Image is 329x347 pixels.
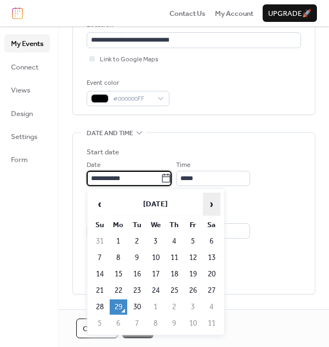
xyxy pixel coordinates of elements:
[87,147,119,158] div: Start date
[184,299,202,315] td: 3
[110,193,202,216] th: [DATE]
[87,160,100,171] span: Date
[91,283,109,298] td: 21
[110,250,127,265] td: 8
[4,151,50,168] a: Form
[166,299,183,315] td: 2
[147,316,164,331] td: 8
[203,283,220,298] td: 27
[166,217,183,233] th: Th
[91,234,109,249] td: 31
[166,316,183,331] td: 9
[147,234,164,249] td: 3
[147,299,164,315] td: 1
[203,250,220,265] td: 13
[184,217,202,233] th: Fr
[147,217,164,233] th: We
[268,8,311,19] span: Upgrade 🚀
[203,299,220,315] td: 4
[128,267,146,282] td: 16
[166,267,183,282] td: 18
[12,7,23,19] img: logo
[203,193,220,215] span: ›
[11,38,43,49] span: My Events
[91,217,109,233] th: Su
[263,4,317,22] button: Upgrade🚀
[4,58,50,76] a: Connect
[203,316,220,331] td: 11
[11,154,28,165] span: Form
[166,234,183,249] td: 4
[147,267,164,282] td: 17
[92,193,108,215] span: ‹
[4,105,50,122] a: Design
[166,283,183,298] td: 25
[11,62,38,73] span: Connect
[203,267,220,282] td: 20
[91,267,109,282] td: 14
[184,316,202,331] td: 10
[4,128,50,145] a: Settings
[91,316,109,331] td: 5
[176,160,190,171] span: Time
[11,131,37,142] span: Settings
[110,283,127,298] td: 22
[128,316,146,331] td: 7
[91,250,109,265] td: 7
[11,108,33,119] span: Design
[110,217,127,233] th: Mo
[184,267,202,282] td: 19
[184,250,202,265] td: 12
[110,299,127,315] td: 29
[128,250,146,265] td: 9
[110,267,127,282] td: 15
[147,283,164,298] td: 24
[203,217,220,233] th: Sa
[184,234,202,249] td: 5
[11,85,30,96] span: Views
[4,81,50,99] a: Views
[128,283,146,298] td: 23
[76,319,118,338] button: Cancel
[4,34,50,52] a: My Events
[203,234,220,249] td: 6
[147,250,164,265] td: 10
[215,8,253,19] a: My Account
[91,299,109,315] td: 28
[169,8,206,19] a: Contact Us
[83,323,111,334] span: Cancel
[128,299,146,315] td: 30
[87,128,133,139] span: Date and time
[110,316,127,331] td: 6
[87,78,167,89] div: Event color
[128,234,146,249] td: 2
[166,250,183,265] td: 11
[184,283,202,298] td: 26
[100,54,158,65] span: Link to Google Maps
[128,217,146,233] th: Tu
[113,94,152,105] span: #000000FF
[110,234,127,249] td: 1
[87,20,299,31] div: Location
